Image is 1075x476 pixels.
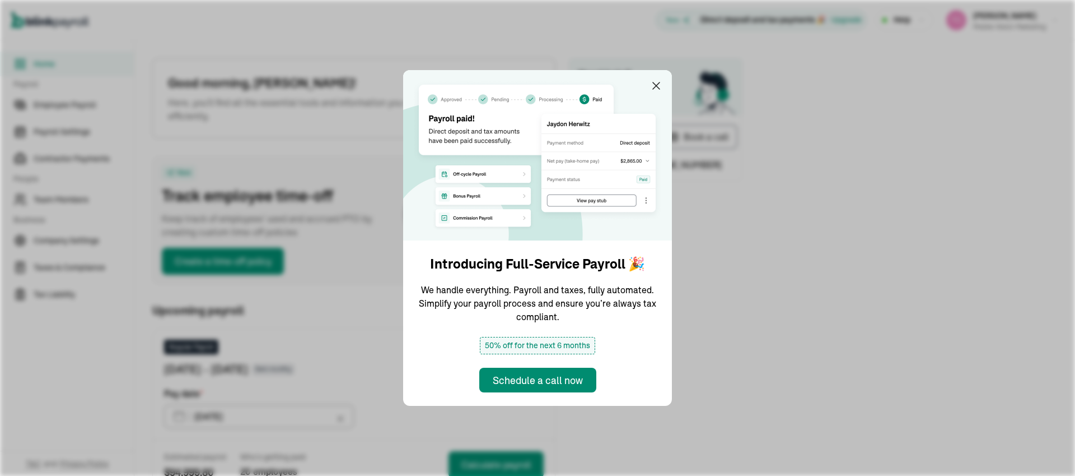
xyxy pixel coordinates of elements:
[417,283,658,324] p: We handle everything. Payroll and taxes, fully automated. Simplify your payroll process and ensur...
[480,337,595,354] span: 50% off for the next 6 months
[479,368,596,392] button: Schedule a call now
[430,254,645,274] h1: Introducing Full-Service Payroll 🎉
[403,70,672,241] img: announcement
[493,373,583,388] div: Schedule a call now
